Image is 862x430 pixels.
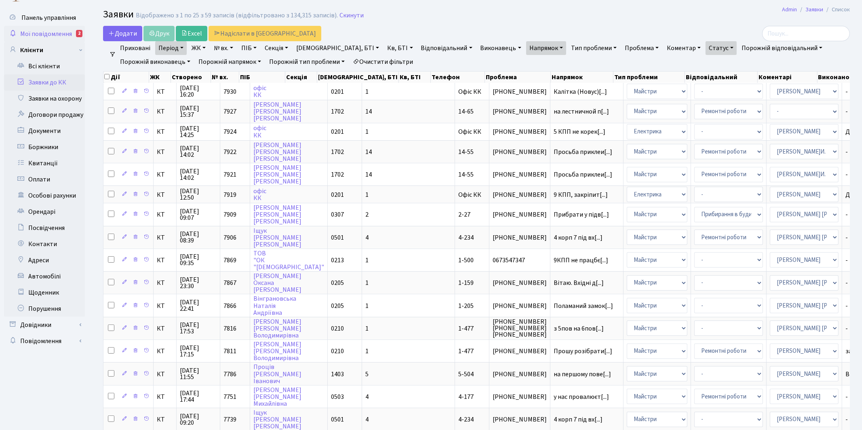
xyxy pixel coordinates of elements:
span: 14 [365,148,372,156]
span: Прибрати у підв[...] [554,210,609,219]
a: Заявки [805,5,823,14]
a: Скинути [339,12,364,19]
a: Статус [706,41,737,55]
input: Пошук... [762,26,850,41]
a: Додати [103,26,142,41]
span: КТ [157,257,173,263]
a: Посвідчення [4,220,85,236]
span: Прошу розібрати[...] [554,347,612,356]
span: КТ [157,325,173,332]
span: [DATE] 11:55 [180,367,217,380]
a: [DEMOGRAPHIC_DATA], БТІ [293,41,382,55]
span: 0201 [331,127,344,136]
li: Список [823,5,850,14]
a: Коментар [664,41,704,55]
span: [DATE] 17:15 [180,345,217,358]
a: ПІБ [238,41,260,55]
span: 14-55 [458,148,474,156]
span: 14-65 [458,107,474,116]
a: [PERSON_NAME][PERSON_NAME]Михайлівна [253,386,301,408]
span: 4 [365,392,369,401]
span: 0205 [331,301,344,310]
span: 7786 [223,370,236,379]
span: КТ [157,394,173,400]
th: Створено [171,72,211,83]
span: на лестничной п[...] [554,107,609,116]
th: Відповідальний [685,72,758,83]
span: 0210 [331,324,344,333]
span: 5 [365,370,369,379]
span: 1702 [331,107,344,116]
span: КТ [157,89,173,95]
a: Особові рахунки [4,188,85,204]
span: 7919 [223,190,236,199]
a: Напрямок [526,41,566,55]
th: [DEMOGRAPHIC_DATA], БТІ [317,72,399,83]
span: Додати [108,29,137,38]
span: [DATE] 23:30 [180,276,217,289]
span: 0673547347 [493,257,547,263]
a: Мої повідомлення2 [4,26,85,42]
th: ЖК [149,72,171,83]
span: 7930 [223,87,236,96]
span: [PHONE_NUMBER] [493,129,547,135]
a: Всі клієнти [4,58,85,74]
span: 1702 [331,148,344,156]
span: Заявки [103,7,134,21]
span: 14 [365,107,372,116]
a: Відповідальний [418,41,476,55]
a: [PERSON_NAME][PERSON_NAME][PERSON_NAME] [253,141,301,163]
span: 14 [365,170,372,179]
span: [DATE] 16:20 [180,85,217,98]
a: Щоденник [4,285,85,301]
a: Тип проблеми [568,41,620,55]
nav: breadcrumb [770,1,862,18]
a: офісКК [253,187,266,202]
span: [DATE] 15:37 [180,105,217,118]
th: Тип проблеми [613,72,685,83]
span: КТ [157,192,173,198]
span: [DATE] 09:07 [180,208,217,221]
span: 5-504 [458,370,474,379]
span: 1 [365,347,369,356]
a: Заявки до КК [4,74,85,91]
span: 7927 [223,107,236,116]
span: КТ [157,129,173,135]
a: офісКК [253,84,266,99]
span: 4-234 [458,233,474,242]
span: Мої повідомлення [20,30,72,38]
span: 0201 [331,87,344,96]
span: Вітаю. Вхідні д[...] [554,278,604,287]
span: 7866 [223,301,236,310]
span: [PHONE_NUMBER] [493,108,547,115]
a: Період [155,41,187,55]
a: № вх. [211,41,236,55]
span: КТ [157,171,173,178]
a: Admin [782,5,797,14]
th: Телефон [431,72,485,83]
span: Просьба приклеи[...] [554,170,612,179]
a: [PERSON_NAME][PERSON_NAME][PERSON_NAME] [253,203,301,226]
a: Заявки на охорону [4,91,85,107]
span: 0213 [331,256,344,265]
span: 1 [365,324,369,333]
span: 4 [365,415,369,424]
th: Проблема [485,72,551,83]
a: Панель управління [4,10,85,26]
span: 1-500 [458,256,474,265]
span: [PHONE_NUMBER] [493,89,547,95]
span: КТ [157,371,173,377]
span: [DATE] 08:39 [180,231,217,244]
a: Порожній виконавець [117,55,194,69]
a: Повідомлення [4,333,85,349]
a: Виконавець [477,41,525,55]
a: Проців[PERSON_NAME]Іванович [253,363,301,386]
span: 7811 [223,347,236,356]
span: 4-234 [458,415,474,424]
span: 1-205 [458,301,474,310]
span: на першому пове[...] [554,370,611,379]
span: [PHONE_NUMBER] [493,348,547,354]
span: 0503 [331,392,344,401]
th: Напрямок [551,72,613,83]
span: 4 корп 7 під вх[...] [554,233,603,242]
